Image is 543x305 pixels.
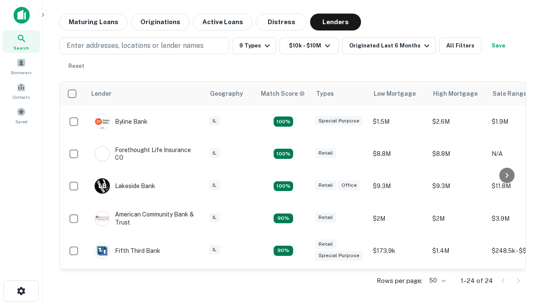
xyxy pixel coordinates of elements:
th: Lender [86,82,205,105]
div: Types [316,89,334,99]
button: Save your search to get updates of matches that match your search criteria. [485,37,512,54]
div: IL [209,116,220,126]
div: Capitalize uses an advanced AI algorithm to match your search with the best lender. The match sco... [261,89,305,98]
td: $1.5M [369,105,428,138]
td: $2M [428,202,487,234]
button: Enter addresses, locations or lender names [59,37,229,54]
button: Distress [256,14,307,30]
span: Borrowers [11,69,31,76]
img: picture [95,147,109,161]
button: Originations [131,14,190,30]
h6: Match Score [261,89,303,98]
img: picture [95,114,109,129]
div: IL [209,148,220,158]
div: Fifth Third Bank [95,243,160,258]
td: $268k [428,267,487,299]
img: picture [95,244,109,258]
div: Special Purpose [315,251,363,261]
div: Matching Properties: 2, hasApolloMatch: undefined [274,246,293,256]
th: High Mortgage [428,82,487,105]
p: Rows per page: [377,276,423,286]
button: Reset [63,58,90,75]
div: Matching Properties: 3, hasApolloMatch: undefined [274,181,293,191]
div: Geography [210,89,243,99]
div: Retail [315,148,336,158]
a: Contacts [3,79,40,102]
div: American Community Bank & Trust [95,211,196,226]
div: High Mortgage [433,89,478,99]
img: picture [95,211,109,226]
td: $173.9k [369,235,428,267]
div: Sale Range [493,89,527,99]
th: Geography [205,82,256,105]
div: Retail [315,213,336,222]
td: $268k [369,267,428,299]
td: $9.3M [428,170,487,202]
button: Maturing Loans [59,14,128,30]
th: Low Mortgage [369,82,428,105]
button: Active Loans [193,14,252,30]
td: $8.8M [428,138,487,170]
td: $2M [369,202,428,234]
span: Contacts [13,94,30,100]
div: Matching Properties: 2, hasApolloMatch: undefined [274,213,293,224]
div: Low Mortgage [374,89,416,99]
button: $10k - $10M [280,37,339,54]
button: All Filters [439,37,481,54]
div: 50 [426,274,447,287]
div: IL [209,180,220,190]
div: Lender [91,89,112,99]
span: Saved [15,118,28,125]
p: 1–24 of 24 [461,276,493,286]
iframe: Chat Widget [501,237,543,278]
a: Search [3,30,40,53]
img: capitalize-icon.png [14,7,30,24]
div: Matching Properties: 4, hasApolloMatch: undefined [274,149,293,159]
div: Office [338,180,360,190]
td: $1.4M [428,235,487,267]
td: $9.3M [369,170,428,202]
button: 9 Types [232,37,276,54]
div: Byline Bank [95,114,148,129]
th: Types [311,82,369,105]
td: $8.8M [369,138,428,170]
div: Matching Properties: 3, hasApolloMatch: undefined [274,116,293,127]
div: Retail [315,180,336,190]
div: Originated Last 6 Months [349,41,432,51]
button: Lenders [310,14,361,30]
a: Saved [3,104,40,127]
div: IL [209,213,220,222]
button: Originated Last 6 Months [342,37,436,54]
div: Lakeside Bank [95,178,155,194]
div: IL [209,245,220,255]
p: L B [98,182,106,191]
div: Retail [315,239,336,249]
span: Search [14,44,29,51]
td: $2.6M [428,105,487,138]
div: Special Purpose [315,116,363,126]
div: Forethought Life Insurance CO [95,146,196,161]
a: Borrowers [3,55,40,78]
th: Capitalize uses an advanced AI algorithm to match your search with the best lender. The match sco... [256,82,311,105]
p: Enter addresses, locations or lender names [67,41,204,51]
